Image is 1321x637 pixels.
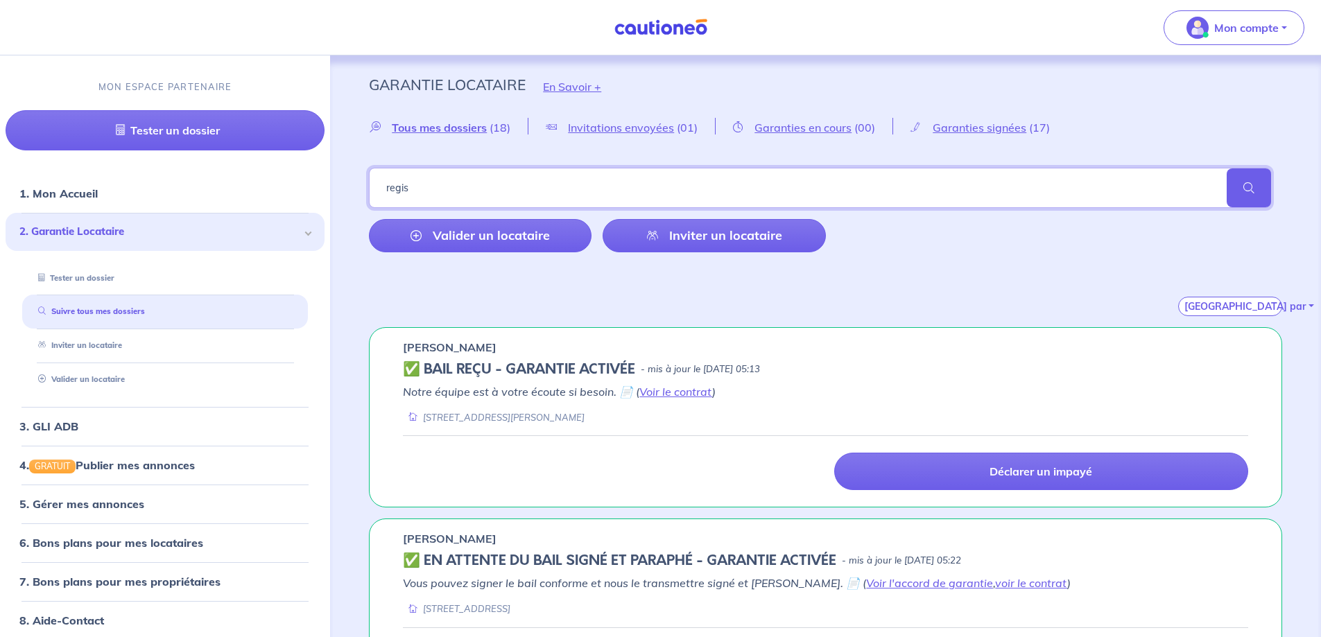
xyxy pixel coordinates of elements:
[6,213,325,251] div: 2. Garantie Locataire
[33,374,125,384] a: Valider un locataire
[6,451,325,479] div: 4.GRATUITPublier mes annonces
[1164,10,1304,45] button: illu_account_valid_menu.svgMon compte
[490,121,510,134] span: (18)
[1178,297,1282,316] button: [GEOGRAPHIC_DATA] par
[603,219,825,252] a: Inviter un locataire
[609,19,713,36] img: Cautioneo
[716,121,892,134] a: Garanties en cours(00)
[854,121,875,134] span: (00)
[677,121,698,134] span: (01)
[526,67,619,107] button: En Savoir +
[403,361,1248,378] div: state: CONTRACT-VALIDATED, Context: IN-MANAGEMENT,IS-GL-CAUTION
[990,464,1092,478] p: Déclarer un impayé
[369,72,526,97] p: Garantie Locataire
[6,529,325,557] div: 6. Bons plans pour mes locataires
[754,121,852,134] span: Garanties en cours
[403,602,510,616] div: [STREET_ADDRESS]
[866,576,993,590] a: Voir l'accord de garantie
[6,412,325,440] div: 3. GLI ADB
[528,121,715,134] a: Invitations envoyées(01)
[19,497,144,511] a: 5. Gérer mes annonces
[22,300,308,323] div: Suivre tous mes dossiers
[6,110,325,150] a: Tester un dossier
[98,80,232,94] p: MON ESPACE PARTENAIRE
[403,339,497,356] p: [PERSON_NAME]
[19,536,203,550] a: 6. Bons plans pour mes locataires
[392,121,487,134] span: Tous mes dossiers
[22,368,308,391] div: Valider un locataire
[33,273,114,283] a: Tester un dossier
[403,530,497,547] p: [PERSON_NAME]
[369,219,592,252] a: Valider un locataire
[33,340,122,350] a: Inviter un locataire
[568,121,674,134] span: Invitations envoyées
[403,552,836,569] h5: ✅️️️ EN ATTENTE DU BAIL SIGNÉ ET PARAPHÉ - GARANTIE ACTIVÉE
[639,385,712,399] a: Voir le contrat
[6,490,325,518] div: 5. Gérer mes annonces
[403,576,1071,590] em: Vous pouvez signer le bail conforme et nous le transmettre signé et [PERSON_NAME]. 📄 ( , )
[403,552,1248,569] div: state: CONTRACT-SIGNED, Context: FINISHED,IS-GL-CAUTION
[19,419,78,433] a: 3. GLI ADB
[403,361,635,378] h5: ✅ BAIL REÇU - GARANTIE ACTIVÉE
[834,453,1248,490] a: Déclarer un impayé
[842,554,961,568] p: - mis à jour le [DATE] 05:22
[403,385,716,399] em: Notre équipe est à votre écoute si besoin. 📄 ( )
[893,121,1067,134] a: Garanties signées(17)
[19,186,98,200] a: 1. Mon Accueil
[19,613,104,627] a: 8. Aide-Contact
[19,458,195,472] a: 4.GRATUITPublier mes annonces
[6,568,325,595] div: 7. Bons plans pour mes propriétaires
[19,575,221,588] a: 7. Bons plans pour mes propriétaires
[19,224,300,240] span: 2. Garantie Locataire
[22,267,308,290] div: Tester un dossier
[6,180,325,207] div: 1. Mon Accueil
[403,411,585,424] div: [STREET_ADDRESS][PERSON_NAME]
[933,121,1026,134] span: Garanties signées
[1214,19,1279,36] p: Mon compte
[1227,168,1271,207] span: search
[22,334,308,357] div: Inviter un locataire
[33,306,145,316] a: Suivre tous mes dossiers
[641,363,760,376] p: - mis à jour le [DATE] 05:13
[6,607,325,634] div: 8. Aide-Contact
[1186,17,1209,39] img: illu_account_valid_menu.svg
[369,168,1271,208] input: Rechercher par nom / prénom / mail du locataire
[369,121,528,134] a: Tous mes dossiers(18)
[995,576,1067,590] a: voir le contrat
[1029,121,1050,134] span: (17)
